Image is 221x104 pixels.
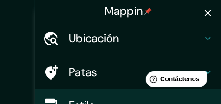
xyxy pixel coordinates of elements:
font: Patas [69,65,97,80]
img: pin-icon.png [144,7,152,15]
font: Mappin [104,3,143,19]
iframe: Lanzador de widgets de ayuda [138,68,211,94]
div: Ubicación [35,22,221,55]
font: Ubicación [69,31,119,46]
div: Patas [35,56,221,89]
